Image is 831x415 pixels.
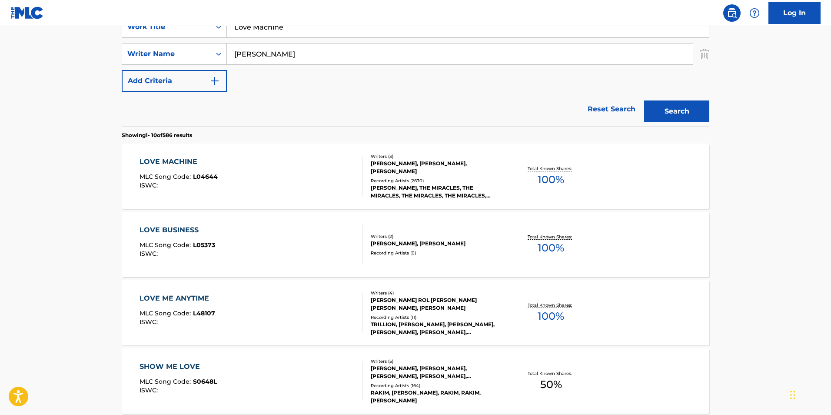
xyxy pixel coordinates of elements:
img: MLC Logo [10,7,44,19]
p: Total Known Shares: [528,234,574,240]
a: Reset Search [583,100,640,119]
span: ISWC : [140,318,160,326]
div: Recording Artists ( 11 ) [371,314,502,321]
div: TRILLION, [PERSON_NAME], [PERSON_NAME], [PERSON_NAME], [PERSON_NAME], [PERSON_NAME], [PERSON_NAME... [371,321,502,336]
img: search [727,8,737,18]
span: MLC Song Code : [140,173,193,181]
a: LOVE ME ANYTIMEMLC Song Code:L48107ISWC:Writers (4)[PERSON_NAME] ROL [PERSON_NAME] [PERSON_NAME],... [122,280,709,345]
div: Writers ( 3 ) [371,153,502,160]
span: ISWC : [140,181,160,189]
span: ISWC : [140,250,160,258]
a: Public Search [723,4,741,22]
div: Recording Artists ( 2630 ) [371,177,502,184]
span: 100 % [538,172,564,187]
div: Recording Artists ( 164 ) [371,382,502,389]
img: Delete Criterion [700,43,709,65]
a: LOVE MACHINEMLC Song Code:L04644ISWC:Writers (3)[PERSON_NAME], [PERSON_NAME], [PERSON_NAME]Record... [122,144,709,209]
img: 9d2ae6d4665cec9f34b9.svg [209,76,220,86]
iframe: Chat Widget [788,373,831,415]
div: Writer Name [127,49,206,59]
button: Search [644,100,709,122]
div: [PERSON_NAME], [PERSON_NAME] [371,240,502,248]
span: MLC Song Code : [140,309,193,317]
div: [PERSON_NAME], [PERSON_NAME], [PERSON_NAME], [PERSON_NAME], [PERSON_NAME] [371,365,502,380]
div: [PERSON_NAME] ROL [PERSON_NAME] [PERSON_NAME], [PERSON_NAME] [371,296,502,312]
span: 50 % [540,377,562,392]
span: L48107 [193,309,215,317]
p: Total Known Shares: [528,370,574,377]
span: L05373 [193,241,215,249]
a: Log In [768,2,821,24]
div: LOVE ME ANYTIME [140,293,215,304]
span: 100 % [538,240,564,256]
div: Writers ( 2 ) [371,233,502,240]
div: [PERSON_NAME], [PERSON_NAME], [PERSON_NAME] [371,160,502,175]
div: RAKIM, [PERSON_NAME], RAKIM, RAKIM, [PERSON_NAME] [371,389,502,405]
div: Work Title [127,22,206,32]
p: Total Known Shares: [528,302,574,308]
div: [PERSON_NAME], THE MIRACLES, THE MIRACLES, THE MIRACLES, THE MIRACLES, [PERSON_NAME] [371,184,502,200]
div: Help [746,4,763,22]
form: Search Form [122,16,709,127]
a: SHOW ME LOVEMLC Song Code:S0648LISWC:Writers (5)[PERSON_NAME], [PERSON_NAME], [PERSON_NAME], [PER... [122,348,709,414]
div: Writers ( 4 ) [371,290,502,296]
a: LOVE BUSINESSMLC Song Code:L05373ISWC:Writers (2)[PERSON_NAME], [PERSON_NAME]Recording Artists (0... [122,212,709,277]
div: Recording Artists ( 0 ) [371,250,502,256]
span: S0648L [193,378,217,385]
div: Drag [790,382,795,408]
div: LOVE BUSINESS [140,225,215,235]
span: MLC Song Code : [140,241,193,249]
div: LOVE MACHINE [140,157,218,167]
span: MLC Song Code : [140,378,193,385]
img: help [749,8,760,18]
span: ISWC : [140,386,160,394]
button: Add Criteria [122,70,227,92]
div: Writers ( 5 ) [371,358,502,365]
div: SHOW ME LOVE [140,361,217,372]
span: 100 % [538,308,564,324]
p: Showing 1 - 10 of 586 results [122,131,192,139]
p: Total Known Shares: [528,165,574,172]
span: L04644 [193,173,218,181]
